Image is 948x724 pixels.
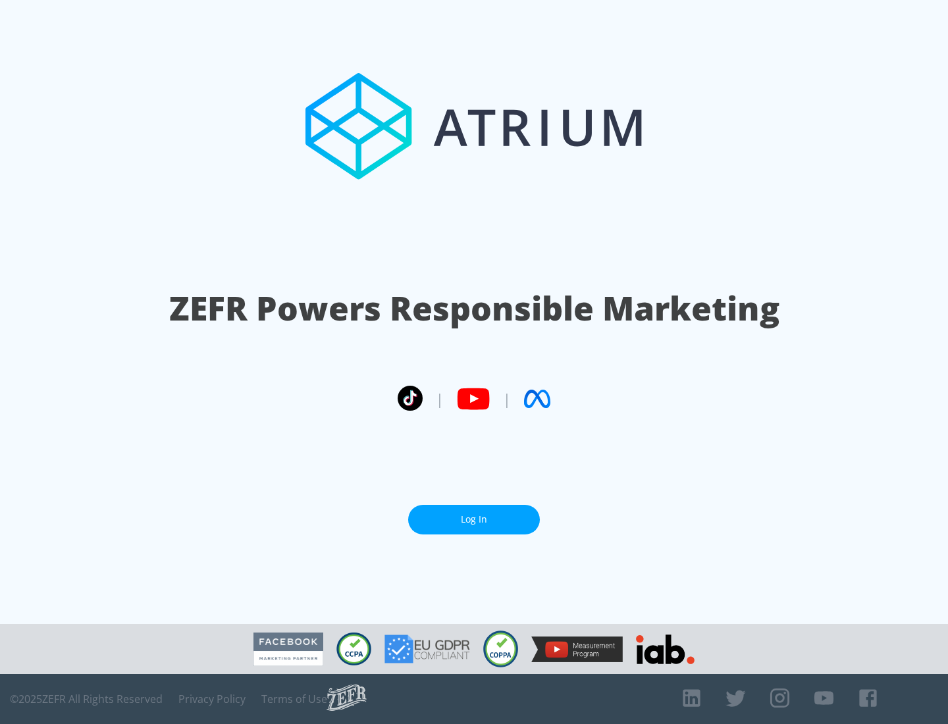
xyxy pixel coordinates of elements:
a: Log In [408,505,540,534]
img: IAB [636,634,695,664]
a: Terms of Use [261,692,327,706]
span: | [503,389,511,409]
a: Privacy Policy [178,692,246,706]
img: YouTube Measurement Program [531,636,623,662]
img: COPPA Compliant [483,631,518,667]
img: Facebook Marketing Partner [253,633,323,666]
img: GDPR Compliant [384,634,470,663]
img: CCPA Compliant [336,633,371,665]
span: | [436,389,444,409]
span: © 2025 ZEFR All Rights Reserved [10,692,163,706]
h1: ZEFR Powers Responsible Marketing [169,286,779,331]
